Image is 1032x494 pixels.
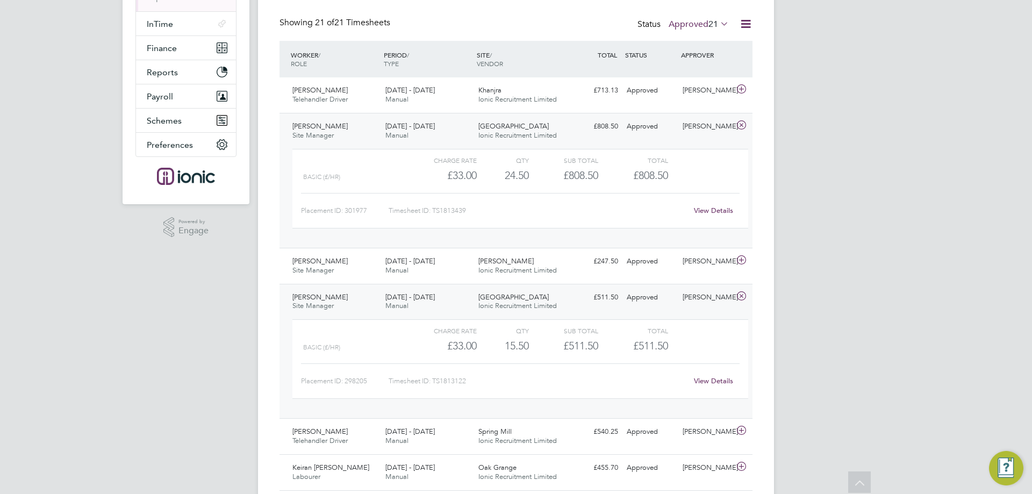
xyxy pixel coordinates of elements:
span: Finance [147,43,177,53]
div: £808.50 [529,167,598,184]
span: / [490,51,492,59]
span: [PERSON_NAME] [292,121,348,131]
span: Ionic Recruitment Limited [478,472,557,481]
button: Finance [136,36,236,60]
span: [PERSON_NAME] [292,256,348,266]
div: PERIOD [381,45,474,73]
div: Total [598,154,668,167]
span: Schemes [147,116,182,126]
span: Manual [385,301,408,310]
div: QTY [477,324,529,337]
span: Manual [385,266,408,275]
span: ROLE [291,59,307,68]
span: TOTAL [598,51,617,59]
span: [DATE] - [DATE] [385,85,435,95]
span: Ionic Recruitment Limited [478,301,557,310]
button: Engage Resource Center [989,451,1023,485]
div: 24.50 [477,167,529,184]
div: £808.50 [567,118,622,135]
span: [DATE] - [DATE] [385,121,435,131]
span: Ionic Recruitment Limited [478,131,557,140]
span: Manual [385,472,408,481]
div: £455.70 [567,459,622,477]
a: Go to home page [135,168,236,185]
div: APPROVER [678,45,734,65]
span: [PERSON_NAME] [478,256,534,266]
button: Preferences [136,133,236,156]
span: InTime [147,19,173,29]
span: [PERSON_NAME] [292,85,348,95]
span: Ionic Recruitment Limited [478,95,557,104]
button: InTime [136,12,236,35]
span: Oak Grange [478,463,517,472]
span: Telehandler Driver [292,95,348,104]
span: VENDOR [477,59,503,68]
span: TYPE [384,59,399,68]
span: Spring Mill [478,427,512,436]
div: [PERSON_NAME] [678,423,734,441]
div: Approved [622,118,678,135]
span: Manual [385,131,408,140]
div: Placement ID: 298205 [301,373,389,390]
span: Basic (£/HR) [303,343,340,351]
span: Payroll [147,91,173,102]
span: / [318,51,320,59]
span: Reports [147,67,178,77]
div: QTY [477,154,529,167]
div: STATUS [622,45,678,65]
img: ionic-logo-retina.png [157,168,215,185]
span: Manual [385,436,408,445]
div: Placement ID: 301977 [301,202,389,219]
div: £713.13 [567,82,622,99]
span: 21 Timesheets [315,17,390,28]
span: 21 [708,19,718,30]
span: Engage [178,226,209,235]
div: [PERSON_NAME] [678,253,734,270]
a: Powered byEngage [163,217,209,238]
span: Site Manager [292,266,334,275]
div: WORKER [288,45,381,73]
span: £808.50 [633,169,668,182]
div: Timesheet ID: TS1813122 [389,373,687,390]
div: Approved [622,82,678,99]
span: [GEOGRAPHIC_DATA] [478,121,549,131]
div: Approved [622,459,678,477]
div: Sub Total [529,324,598,337]
span: [PERSON_NAME] [292,292,348,302]
div: £511.50 [529,337,598,355]
div: £33.00 [407,337,477,355]
button: Payroll [136,84,236,108]
div: [PERSON_NAME] [678,459,734,477]
span: [GEOGRAPHIC_DATA] [478,292,549,302]
span: [DATE] - [DATE] [385,292,435,302]
span: Basic (£/HR) [303,173,340,181]
a: View Details [694,376,733,385]
span: Preferences [147,140,193,150]
span: Ionic Recruitment Limited [478,436,557,445]
span: 21 of [315,17,334,28]
span: Powered by [178,217,209,226]
span: Ionic Recruitment Limited [478,266,557,275]
span: Site Manager [292,301,334,310]
div: Total [598,324,668,337]
div: [PERSON_NAME] [678,118,734,135]
span: [DATE] - [DATE] [385,463,435,472]
a: View Details [694,206,733,215]
span: [PERSON_NAME] [292,427,348,436]
div: Charge rate [407,324,477,337]
span: £511.50 [633,339,668,352]
div: Charge rate [407,154,477,167]
div: 15.50 [477,337,529,355]
div: Approved [622,253,678,270]
button: Schemes [136,109,236,132]
div: Timesheet ID: TS1813439 [389,202,687,219]
div: Status [637,17,731,32]
span: Keiran [PERSON_NAME] [292,463,369,472]
span: Site Manager [292,131,334,140]
span: [DATE] - [DATE] [385,427,435,436]
span: [DATE] - [DATE] [385,256,435,266]
span: Manual [385,95,408,104]
span: Khanjra [478,85,501,95]
label: Approved [669,19,729,30]
div: [PERSON_NAME] [678,289,734,306]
